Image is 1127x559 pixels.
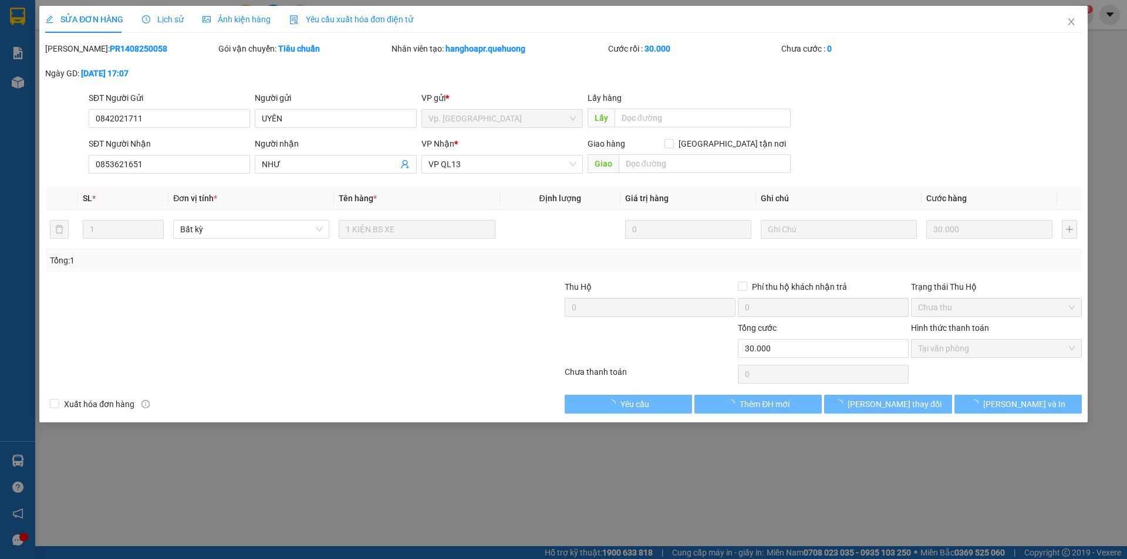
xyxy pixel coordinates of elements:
b: An Anh Limousine [15,76,65,131]
span: Yêu cầu [620,398,649,411]
button: plus [1062,220,1077,239]
button: Yêu cầu [565,395,692,414]
div: Chưa cước : [781,42,952,55]
b: 0 [827,44,832,53]
div: Nhân viên tạo: [392,42,606,55]
span: Yêu cầu xuất hóa đơn điện tử [289,15,413,24]
span: Ảnh kiện hàng [203,15,271,24]
span: Tên hàng [339,194,377,203]
span: loading [835,399,848,408]
span: info-circle [141,400,150,408]
span: Phí thu hộ khách nhận trả [747,280,852,293]
span: close [1067,17,1076,26]
span: VP Nhận [421,139,454,148]
span: user-add [400,160,410,169]
span: Đơn vị tính [173,194,217,203]
input: VD: Bàn, Ghế [339,220,495,239]
button: [PERSON_NAME] và In [954,395,1082,414]
span: Định lượng [539,194,581,203]
div: Cước rồi : [608,42,779,55]
button: [PERSON_NAME] thay đổi [824,395,951,414]
span: Cước hàng [926,194,967,203]
span: [PERSON_NAME] và In [983,398,1065,411]
div: Người gửi [255,92,416,104]
div: Chưa thanh toán [563,365,737,386]
button: Thêm ĐH mới [694,395,822,414]
div: SĐT Người Nhận [89,137,250,150]
span: edit [45,15,53,23]
span: [PERSON_NAME] thay đổi [848,398,942,411]
span: loading [727,399,740,408]
th: Ghi chú [756,187,922,210]
div: Tổng: 1 [50,254,435,267]
span: Xuất hóa đơn hàng [59,398,139,411]
b: PR1408250058 [110,44,167,53]
div: VP gửi [421,92,583,104]
span: SỬA ĐƠN HÀNG [45,15,123,24]
button: delete [50,220,69,239]
span: Chưa thu [918,299,1075,316]
span: Vp. Phan Rang [428,110,576,127]
span: SL [83,194,92,203]
span: Giao hàng [588,139,625,148]
input: 0 [926,220,1052,239]
div: Ngày GD: [45,67,216,80]
span: Tổng cước [738,323,777,333]
div: Gói vận chuyển: [218,42,389,55]
span: Lịch sử [142,15,184,24]
b: [DATE] 17:07 [81,69,129,78]
input: Dọc đường [619,154,791,173]
img: icon [289,15,299,25]
span: VP QL13 [428,155,576,173]
input: 0 [625,220,751,239]
span: loading [970,399,983,408]
div: Trạng thái Thu Hộ [911,280,1082,293]
b: Tiêu chuẩn [278,44,320,53]
div: [PERSON_NAME]: [45,42,216,55]
span: Tại văn phòng [918,340,1075,357]
span: clock-circle [142,15,150,23]
span: Giao [588,154,619,173]
span: Bất kỳ [180,221,322,238]
div: Người nhận [255,137,416,150]
span: Giá trị hàng [625,194,669,203]
button: Close [1055,6,1088,39]
div: SĐT Người Gửi [89,92,250,104]
span: Thu Hộ [565,282,592,292]
span: [GEOGRAPHIC_DATA] tận nơi [674,137,791,150]
span: loading [608,399,620,408]
input: Ghi Chú [761,220,917,239]
label: Hình thức thanh toán [911,323,989,333]
b: 30.000 [645,44,670,53]
span: picture [203,15,211,23]
span: Thêm ĐH mới [740,398,789,411]
span: Lấy [588,109,615,127]
b: Biên nhận gởi hàng hóa [76,17,113,113]
span: Lấy hàng [588,93,622,103]
b: hanghoapr.quehuong [446,44,525,53]
input: Dọc đường [615,109,791,127]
